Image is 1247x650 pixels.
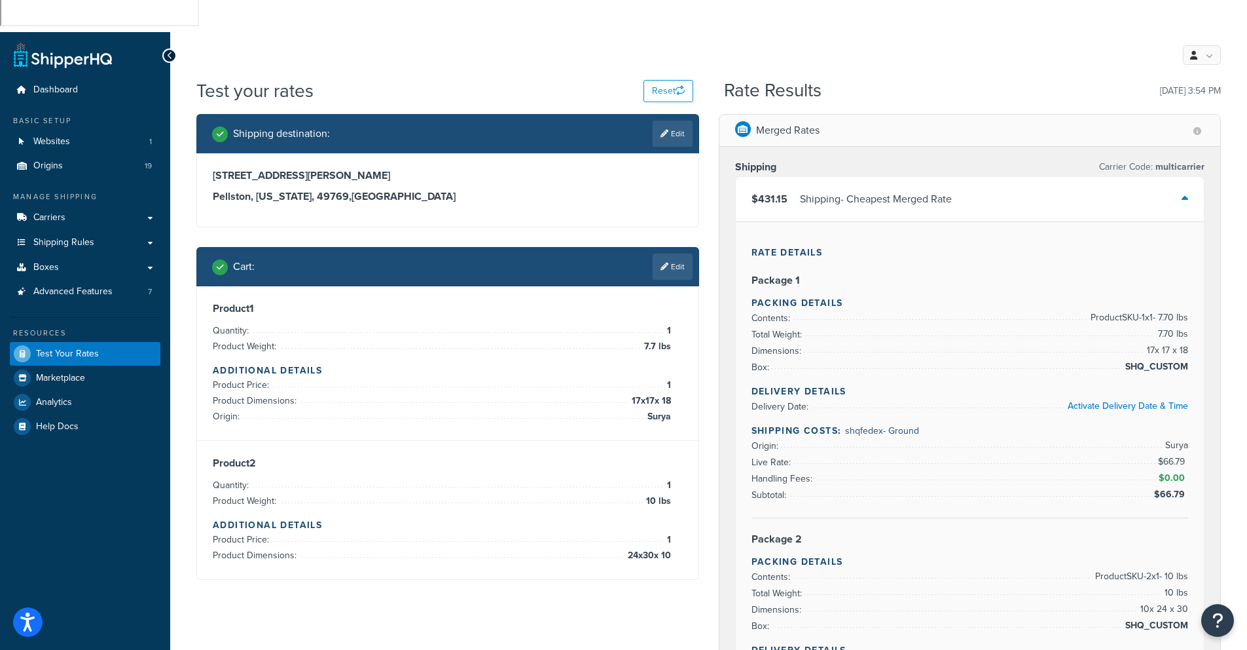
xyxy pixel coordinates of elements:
span: Help Docs [36,421,79,432]
span: Quantity: [213,478,252,492]
li: Origins [10,154,160,178]
a: Origins19 [10,154,160,178]
span: 7 [148,286,152,297]
a: Carriers [10,206,160,230]
span: Product Dimensions: [213,548,300,562]
span: $0.00 [1159,471,1188,485]
h2: Rate Results [724,81,822,101]
span: Live Rate: [751,455,794,469]
span: Product Weight: [213,339,280,353]
span: Websites [33,136,70,147]
span: Product SKU-1 x 1 - 7.70 lbs [1087,310,1188,326]
span: Surya [1162,438,1188,453]
span: Carriers [33,212,65,223]
span: Product Price: [213,533,272,546]
a: Test Your Rates [10,342,160,366]
button: Open Resource Center [1201,604,1234,637]
a: Help Docs [10,415,160,438]
span: Quantity: [213,324,252,337]
span: Total Weight: [751,328,805,341]
span: 10 x 24 x 30 [1137,602,1188,617]
span: Dashboard [33,85,78,96]
div: Manage Shipping [10,191,160,202]
span: 10 lbs [643,493,671,509]
span: 24 x 30 x 10 [624,548,671,564]
span: 1 [664,478,671,493]
span: Origin: [213,410,243,423]
span: Subtotal: [751,488,789,502]
a: Activate Delivery Date & Time [1068,399,1188,413]
div: Shipping - Cheapest Merged Rate [800,190,952,208]
span: Product Weight: [213,494,280,508]
span: Product Dimensions: [213,394,300,408]
span: Box: [751,360,772,374]
span: 1 [664,532,671,548]
h4: Shipping Costs: [751,424,1189,438]
span: 1 [149,136,152,147]
span: SHQ_CUSTOM [1122,359,1188,375]
h4: Additional Details [213,364,683,377]
li: Websites [10,130,160,154]
span: 7.70 lbs [1155,326,1188,342]
a: Websites1 [10,130,160,154]
span: 1 [664,323,671,339]
h3: Product 2 [213,457,683,470]
span: 7.7 lbs [641,339,671,354]
span: Boxes [33,262,59,273]
a: Analytics [10,391,160,414]
span: Origin: [751,439,782,453]
span: Surya [644,409,671,425]
h3: Pellston, [US_STATE], 49769 , [GEOGRAPHIC_DATA] [213,190,683,203]
span: Origins [33,161,63,172]
span: Contents: [751,311,793,325]
span: 1 [664,377,671,393]
a: Boxes [10,256,160,280]
span: 19 [145,161,152,172]
p: [DATE] 3:54 PM [1160,82,1221,100]
span: Handling Fees: [751,472,816,486]
span: $431.15 [751,191,787,206]
a: Edit [653,121,693,147]
span: SHQ_CUSTOM [1122,618,1188,634]
h2: Shipping destination : [233,128,330,140]
h1: Test your rates [196,78,314,104]
span: Delivery Date: [751,400,812,413]
span: Product SKU-2 x 1 - 10 lbs [1092,569,1188,584]
h4: Packing Details [751,296,1189,310]
span: Advanced Features [33,286,113,297]
p: Carrier Code: [1099,158,1204,176]
span: $66.79 [1158,455,1188,468]
span: Contents: [751,570,793,584]
h3: Product 1 [213,302,683,315]
h4: Rate Details [751,246,1189,259]
h4: Packing Details [751,555,1189,569]
a: Marketplace [10,366,160,390]
a: Edit [653,254,693,280]
h3: [STREET_ADDRESS][PERSON_NAME] [213,169,683,182]
h2: Cart : [233,261,255,273]
button: Reset [643,80,693,102]
a: Dashboard [10,78,160,102]
span: Marketplace [36,373,85,384]
a: Shipping Rules [10,231,160,255]
span: $66.79 [1154,487,1188,501]
div: Resources [10,328,160,339]
span: shqfedex - Ground [845,424,919,438]
a: Advanced Features7 [10,280,160,304]
span: Analytics [36,397,72,408]
p: Merged Rates [756,121,820,140]
span: Box: [751,619,772,633]
span: Dimensions: [751,344,804,358]
h3: Package 1 [751,274,1189,287]
span: Test Your Rates [36,349,99,360]
h3: Package 2 [751,533,1189,546]
h3: Shipping [735,161,776,174]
